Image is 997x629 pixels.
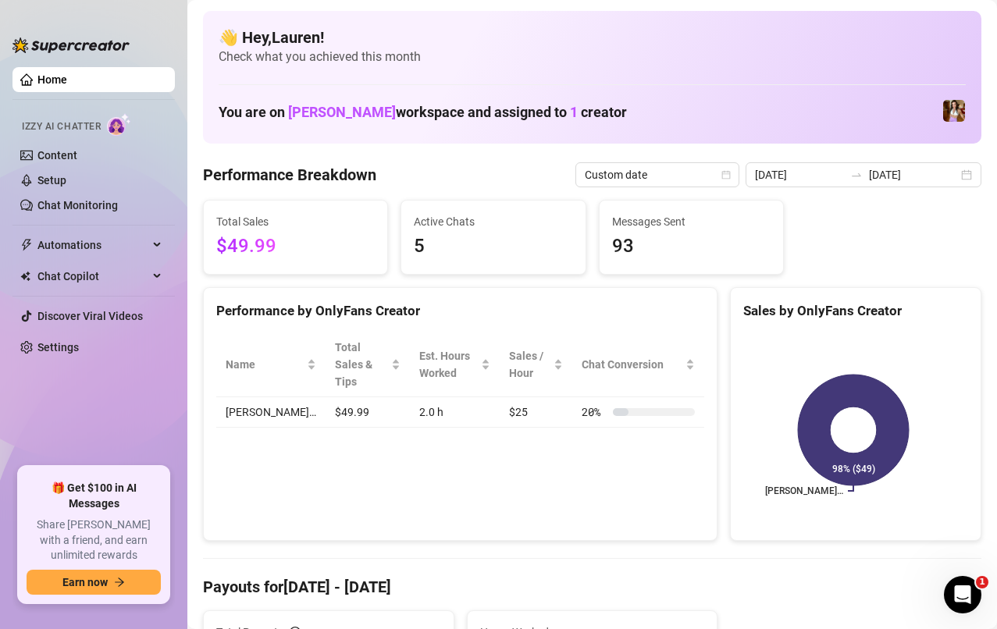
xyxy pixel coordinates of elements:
span: $49.99 [216,232,375,261]
img: logo-BBDzfeDw.svg [12,37,130,53]
a: Home [37,73,67,86]
td: [PERSON_NAME]… [216,397,326,428]
a: Content [37,149,77,162]
span: Share [PERSON_NAME] with a friend, and earn unlimited rewards [27,517,161,563]
span: Earn now [62,576,108,588]
span: thunderbolt [20,239,33,251]
td: $49.99 [326,397,410,428]
text: [PERSON_NAME]… [765,485,843,496]
span: Check what you achieved this month [219,48,966,66]
input: Start date [755,166,844,183]
span: Name [226,356,304,373]
img: Elena [943,100,965,122]
span: Messages Sent [612,213,771,230]
span: 1 [570,104,578,120]
span: Active Chats [414,213,572,230]
td: 2.0 h [410,397,500,428]
a: Settings [37,341,79,354]
a: Chat Monitoring [37,199,118,211]
img: Chat Copilot [20,271,30,282]
span: Custom date [585,163,730,187]
span: calendar [721,170,731,179]
th: Name [216,332,326,397]
span: Izzy AI Chatter [22,119,101,134]
h1: You are on workspace and assigned to creator [219,104,627,121]
h4: Performance Breakdown [203,164,376,186]
a: Discover Viral Videos [37,310,143,322]
span: to [850,169,863,181]
h4: Payouts for [DATE] - [DATE] [203,576,981,598]
span: 93 [612,232,771,261]
span: arrow-right [114,577,125,588]
span: Chat Conversion [582,356,682,373]
div: Performance by OnlyFans Creator [216,300,704,322]
a: Setup [37,174,66,187]
span: 5 [414,232,572,261]
button: Earn nowarrow-right [27,570,161,595]
th: Sales / Hour [500,332,572,397]
th: Chat Conversion [572,332,704,397]
input: End date [869,166,958,183]
span: Total Sales & Tips [335,339,388,390]
span: Chat Copilot [37,264,148,289]
span: Sales / Hour [509,347,550,382]
td: $25 [500,397,572,428]
img: AI Chatter [107,113,131,136]
span: Automations [37,233,148,258]
span: [PERSON_NAME] [288,104,396,120]
iframe: Intercom live chat [944,576,981,613]
span: 20 % [582,403,607,421]
span: swap-right [850,169,863,181]
span: Total Sales [216,213,375,230]
h4: 👋 Hey, Lauren ! [219,27,966,48]
div: Sales by OnlyFans Creator [743,300,968,322]
span: 1 [976,576,988,588]
span: 🎁 Get $100 in AI Messages [27,481,161,511]
th: Total Sales & Tips [326,332,410,397]
div: Est. Hours Worked [419,347,478,382]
